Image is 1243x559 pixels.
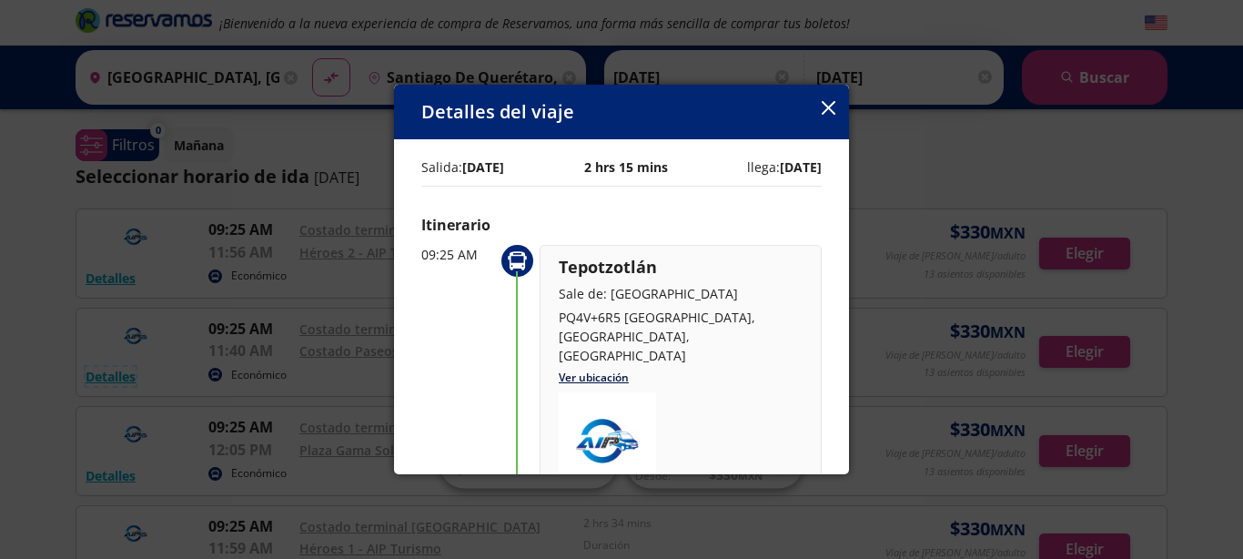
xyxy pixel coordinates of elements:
img: Logo.png [559,392,656,490]
p: llega: [747,158,822,177]
p: Detalles del viaje [421,98,574,126]
p: Itinerario [421,214,822,236]
p: Sale de: [GEOGRAPHIC_DATA] [559,284,803,303]
p: PQ4V+6R5 [GEOGRAPHIC_DATA], [GEOGRAPHIC_DATA], [GEOGRAPHIC_DATA] [559,308,803,365]
p: 2 hrs 15 mins [584,158,668,177]
p: Tepotzotlán [559,255,803,279]
b: [DATE] [780,158,822,176]
a: Ver ubicación [559,370,629,385]
p: 09:25 AM [421,245,494,264]
b: [DATE] [462,158,504,176]
p: Salida: [421,158,504,177]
